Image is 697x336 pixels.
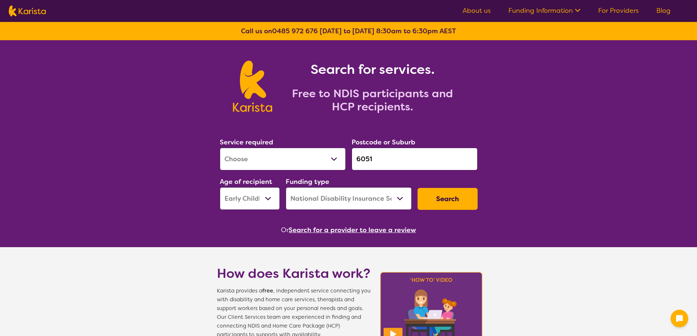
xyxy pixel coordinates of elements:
[281,87,464,113] h2: Free to NDIS participants and HCP recipients.
[418,188,478,210] button: Search
[220,177,272,186] label: Age of recipient
[281,224,289,235] span: Or
[352,138,415,147] label: Postcode or Suburb
[463,6,491,15] a: About us
[286,177,329,186] label: Funding type
[233,61,272,112] img: Karista logo
[262,287,273,294] b: free
[220,138,273,147] label: Service required
[241,27,456,35] b: Call us on [DATE] to [DATE] 8:30am to 6:30pm AEST
[281,61,464,78] h1: Search for services.
[598,6,639,15] a: For Providers
[352,148,478,170] input: Type
[656,6,671,15] a: Blog
[289,224,416,235] button: Search for a provider to leave a review
[508,6,581,15] a: Funding Information
[272,27,318,35] a: 0485 972 676
[217,265,371,282] h1: How does Karista work?
[9,5,46,16] img: Karista logo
